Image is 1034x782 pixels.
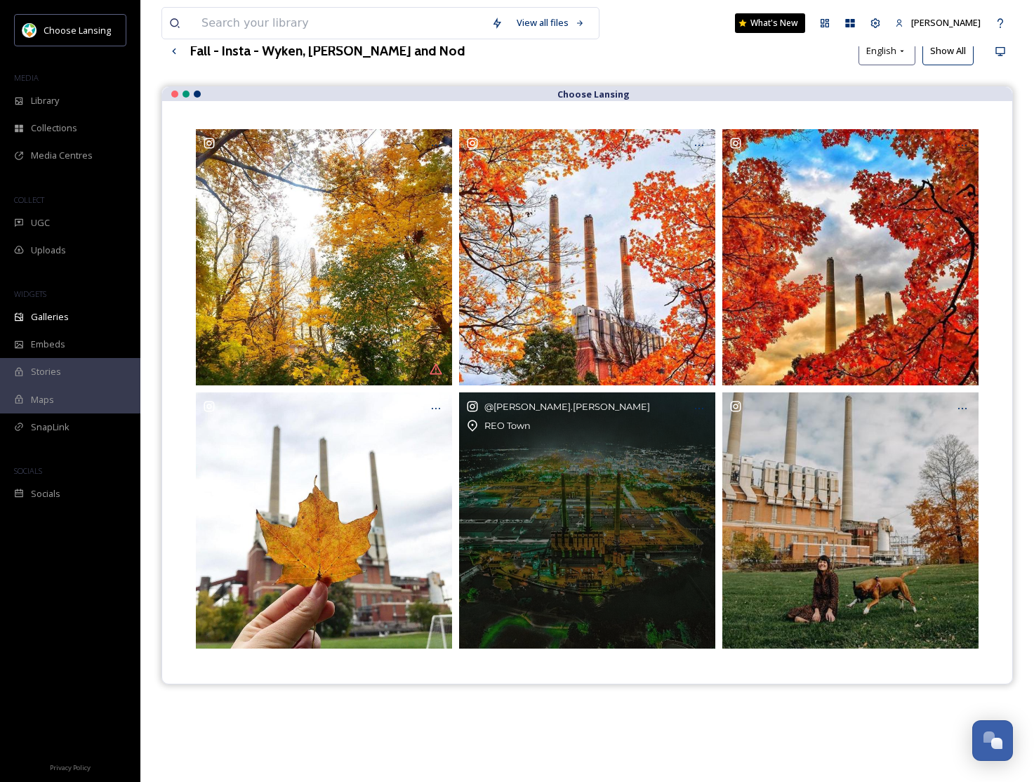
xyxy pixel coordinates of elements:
a: Privacy Policy [50,758,91,775]
a: View all files [510,9,592,37]
a: Happy Friday! What REO spots are you going to hit this weekend ? 📷 jenniferaberggren [719,392,982,649]
span: Maps [31,393,54,406]
h3: Fall - Insta - Wyken, [PERSON_NAME] and Nod [190,41,465,61]
input: Search your library [194,8,484,39]
span: REO Town [484,420,531,431]
span: Library [31,94,59,107]
a: Like that fall look, wynken_blynken_nod_lansing ❤️🧡💛🍁🍂🏭! • Congratulations on another fantastic s... [719,129,982,385]
span: COLLECT [14,194,44,205]
a: Happy November, good luck with the time change! [456,129,719,385]
span: English [866,44,896,58]
span: Socials [31,487,60,501]
span: Collections [31,121,77,135]
span: Embeds [31,338,65,351]
span: SnapLink [31,420,69,434]
a: Leaves are starting to change here at Moores Park. Make sure you plan a visit soon to see all the... [192,392,456,649]
span: Choose Lansing [44,24,111,37]
span: MEDIA [14,72,39,83]
button: Open Chat [972,720,1013,761]
span: Privacy Policy [50,763,91,772]
a: What's New [735,13,805,33]
span: Stories [31,365,61,378]
a: It’s Friday and there’s sunshine, what more could you ask for ? #friday #moorespark #reotownlansi... [192,129,456,385]
span: UGC [31,216,50,230]
span: WIDGETS [14,289,46,299]
span: Galleries [31,310,69,324]
span: Media Centres [31,149,93,162]
span: Uploads [31,244,66,257]
a: @[PERSON_NAME].[PERSON_NAME]REO TownWhat up #reotownlansing #lansing #michiganphotographer #michi... [456,392,719,649]
a: [PERSON_NAME] [888,9,988,37]
span: @ [PERSON_NAME].[PERSON_NAME] [484,402,650,412]
button: Show All [922,37,974,65]
strong: Choose Lansing [557,88,630,100]
span: SOCIALS [14,465,42,476]
img: logo.jpeg [22,23,37,37]
span: [PERSON_NAME] [911,16,981,29]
